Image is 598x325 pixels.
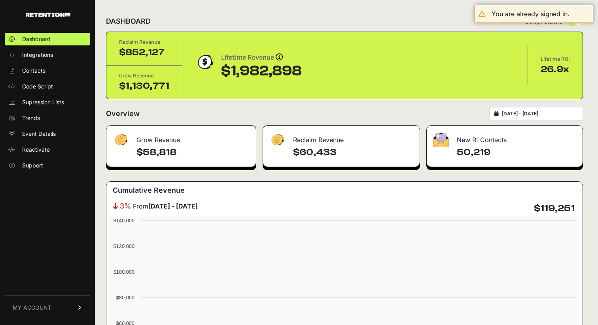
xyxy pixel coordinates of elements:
[534,202,575,215] h4: $119,251
[221,63,302,79] div: $1,982,898
[433,132,449,147] img: fa-envelope-19ae18322b30453b285274b1b8af3d052b27d846a4fbe8435d1a52b978f639a2.png
[427,126,583,149] div: New R! Contacts
[5,80,90,93] a: Code Script
[22,98,64,106] span: Supression Lists
[106,16,151,27] h2: DASHBOARD
[22,114,40,122] span: Trends
[5,112,90,124] a: Trends
[5,128,90,140] a: Event Details
[22,35,51,43] span: Dashboard
[22,162,43,169] span: Support
[22,146,50,154] span: Reactivate
[5,295,90,319] a: MY ACCOUNT
[119,80,169,92] div: $1,130,771
[113,185,185,196] h3: Cumulative Revenue
[119,46,169,59] div: $852,127
[133,201,198,211] span: From
[106,108,140,119] h2: Overview
[5,64,90,77] a: Contacts
[263,126,420,149] div: Reclaim Revenue
[5,159,90,172] a: Support
[22,130,56,138] span: Event Details
[114,243,134,249] text: $120,000
[26,13,70,17] img: Retention.com
[120,201,131,212] span: 3%
[22,83,53,90] span: Code Script
[114,269,134,275] text: $100,000
[5,143,90,156] a: Reactivate
[457,146,576,159] h4: 50,219
[136,146,250,159] h4: $58,818
[22,67,45,75] span: Contacts
[148,202,198,210] strong: [DATE] - [DATE]
[114,218,134,224] text: $140,000
[106,126,256,149] div: Grow Revenue
[195,52,215,72] img: dollar-coin-05c43ed7efb7bc0c12610022525b4bbbb207c7efeef5aecc26f025e68dcafac9.png
[293,146,413,159] h4: $60,433
[269,132,285,148] img: fa-dollar-13500eef13a19c4ab2b9ed9ad552e47b0d9fc28b02b83b90ba0e00f96d6372e9.png
[119,38,169,46] div: Reclaim Revenue
[541,63,570,76] div: 26.9x
[13,304,51,312] span: MY ACCOUNT
[116,295,134,301] text: $80,000
[22,51,53,59] span: Integrations
[113,132,129,148] img: fa-dollar-13500eef13a19c4ab2b9ed9ad552e47b0d9fc28b02b83b90ba0e00f96d6372e9.png
[5,96,90,109] a: Supression Lists
[221,52,302,63] div: Lifetime Revenue
[5,33,90,45] a: Dashboard
[5,49,90,61] a: Integrations
[492,9,570,19] div: You are already signed in.
[541,55,570,63] div: Lifetime ROI
[119,72,169,80] div: Grow Revenue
